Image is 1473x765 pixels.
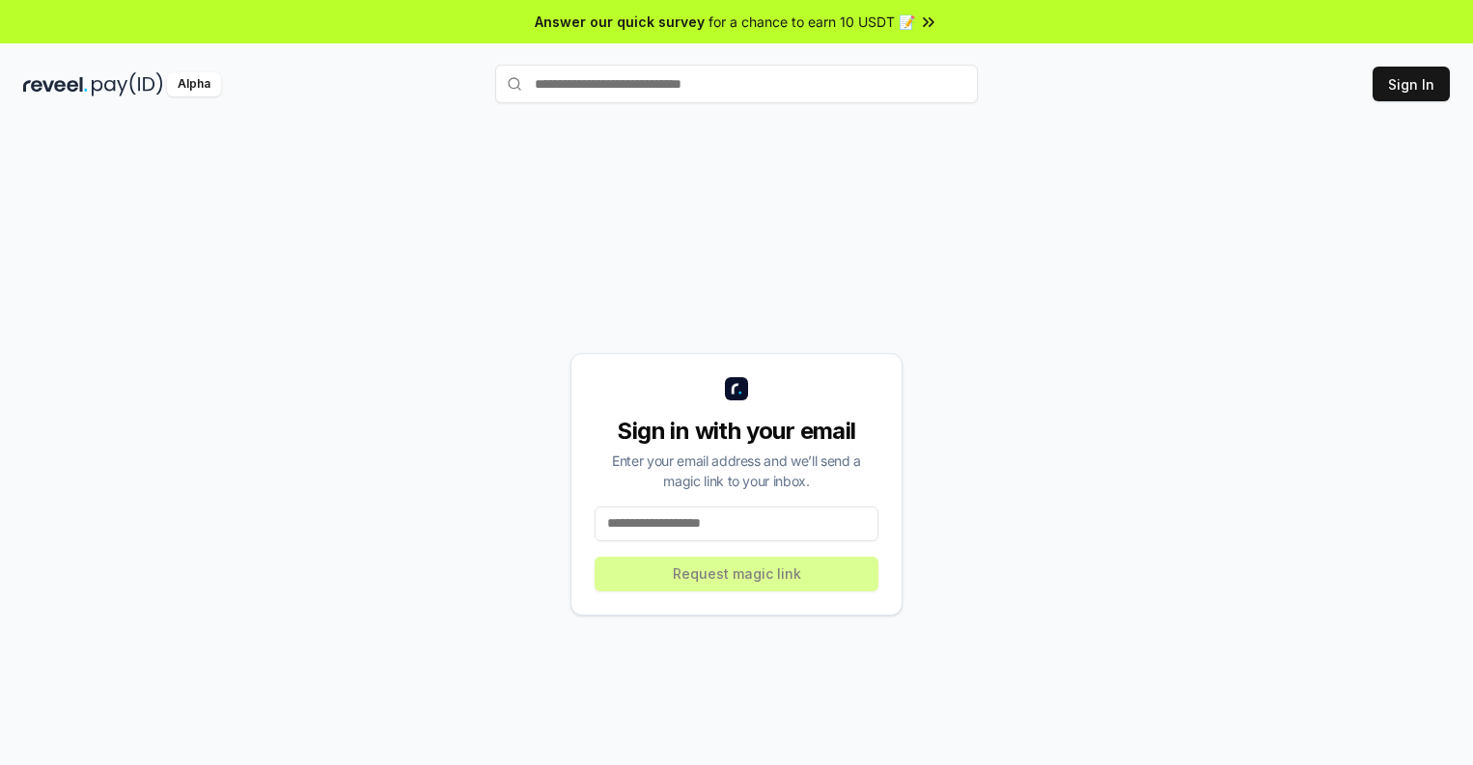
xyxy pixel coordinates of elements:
[595,416,878,447] div: Sign in with your email
[23,72,88,96] img: reveel_dark
[595,451,878,491] div: Enter your email address and we’ll send a magic link to your inbox.
[535,12,705,32] span: Answer our quick survey
[1373,67,1450,101] button: Sign In
[725,377,748,400] img: logo_small
[92,72,163,96] img: pay_id
[709,12,915,32] span: for a chance to earn 10 USDT 📝
[167,72,221,96] div: Alpha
